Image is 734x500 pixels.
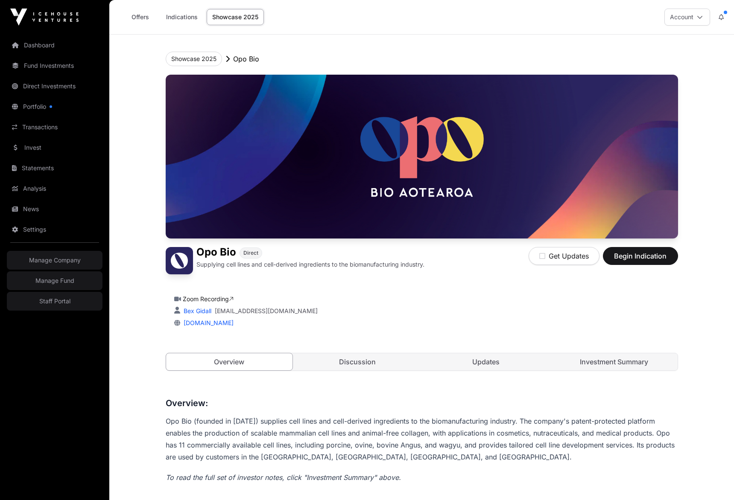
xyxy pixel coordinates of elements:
[7,292,102,311] a: Staff Portal
[7,138,102,157] a: Invest
[166,247,193,274] img: Opo Bio
[7,118,102,137] a: Transactions
[7,159,102,177] a: Statements
[7,251,102,270] a: Manage Company
[123,9,157,25] a: Offers
[180,319,234,326] a: [DOMAIN_NAME]
[166,415,678,463] p: Opo Bio (founded in [DATE]) supplies cell lines and cell-derived ingredients to the biomanufactur...
[7,220,102,239] a: Settings
[603,256,678,264] a: Begin Indication
[7,56,102,75] a: Fund Investments
[196,247,236,259] h1: Opo Bio
[207,9,264,25] a: Showcase 2025
[551,353,678,370] a: Investment Summary
[7,200,102,218] a: News
[7,77,102,96] a: Direct Investments
[7,36,102,55] a: Dashboard
[10,9,79,26] img: Icehouse Ventures Logo
[603,247,678,265] button: Begin Indication
[529,247,599,265] button: Get Updates
[166,52,222,66] button: Showcase 2025
[294,353,421,370] a: Discussion
[182,307,211,314] a: Bex Gidall
[166,353,678,370] nav: Tabs
[166,75,678,238] img: Opo Bio
[664,9,710,26] button: Account
[7,271,102,290] a: Manage Fund
[183,295,234,302] a: Zoom Recording
[196,260,424,269] p: Supplying cell lines and cell-derived ingredients to the biomanufacturing industry.
[614,251,667,261] span: Begin Indication
[7,97,102,116] a: Portfolio
[166,396,678,410] h3: Overview:
[166,473,401,482] em: To read the full set of investor notes, click "Investment Summary" above.
[243,250,258,256] span: Direct
[166,353,293,371] a: Overview
[215,307,318,315] a: [EMAIL_ADDRESS][DOMAIN_NAME]
[7,179,102,198] a: Analysis
[161,9,203,25] a: Indications
[423,353,550,370] a: Updates
[233,54,259,64] p: Opo Bio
